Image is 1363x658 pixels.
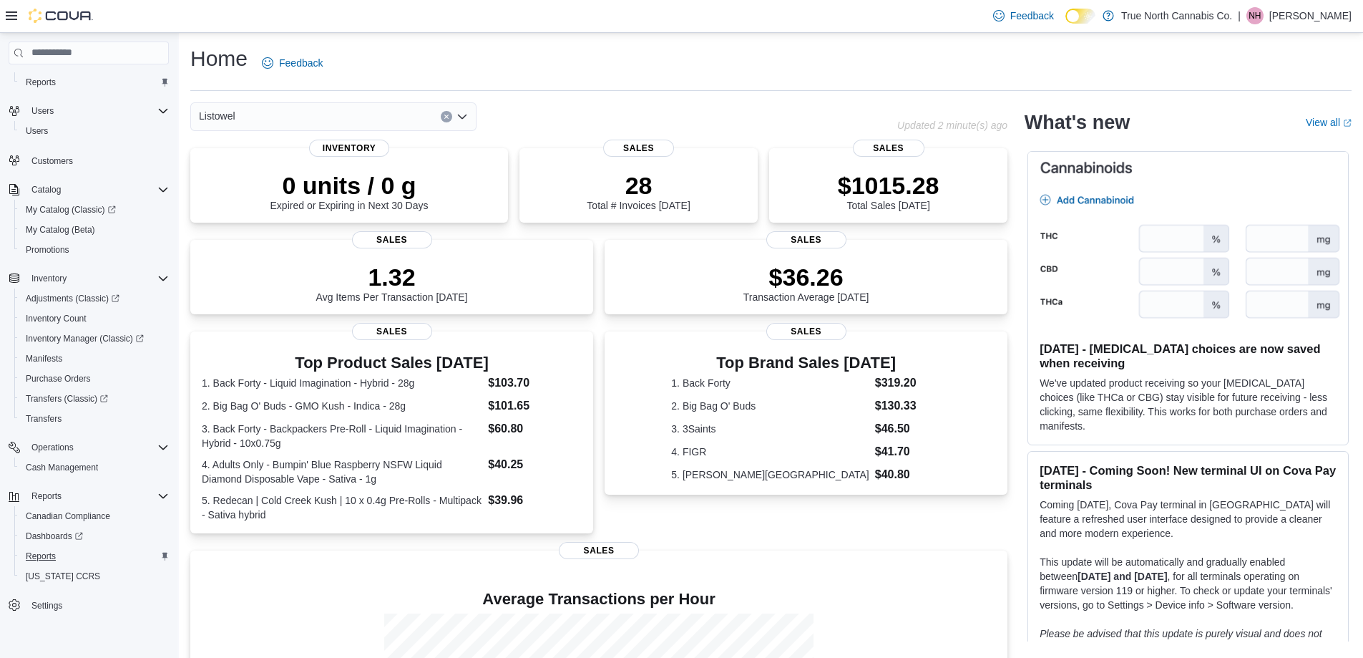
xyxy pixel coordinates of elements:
a: My Catalog (Beta) [20,221,101,238]
a: Purchase Orders [20,370,97,387]
span: Inventory [309,140,389,157]
span: Promotions [26,244,69,256]
button: My Catalog (Beta) [14,220,175,240]
a: Users [20,122,54,140]
span: Cash Management [20,459,169,476]
span: Sales [352,323,432,340]
a: Feedback [987,1,1060,30]
p: Coming [DATE], Cova Pay terminal in [GEOGRAPHIC_DATA] will feature a refreshed user interface des... [1040,498,1337,541]
a: View allExternal link [1306,117,1352,128]
p: True North Cannabis Co. [1121,7,1232,24]
p: | [1238,7,1241,24]
button: Operations [3,437,175,458]
button: Catalog [26,181,67,198]
span: Customers [31,155,73,167]
span: Transfers (Classic) [20,390,169,407]
a: Cash Management [20,459,104,476]
h1: Home [190,44,248,73]
input: Dark Mode [1065,9,1095,24]
button: Clear input [441,111,452,122]
dd: $41.70 [875,443,941,460]
span: Inventory [31,273,67,284]
button: [US_STATE] CCRS [14,566,175,586]
button: Inventory [3,268,175,289]
dt: 1. Back Forty - Liquid Imagination - Hybrid - 28g [202,376,482,390]
span: Sales [559,542,639,559]
p: Updated 2 minute(s) ago [897,120,1007,131]
a: Transfers (Classic) [20,390,114,407]
span: Purchase Orders [20,370,169,387]
div: Total # Invoices [DATE] [587,171,690,211]
a: Settings [26,597,68,614]
a: Promotions [20,241,75,258]
div: Nathan Hallman [1246,7,1264,24]
button: Settings [3,595,175,616]
span: [US_STATE] CCRS [26,571,100,582]
button: Catalog [3,180,175,200]
nav: Complex example [9,67,169,653]
dt: 3. Back Forty - Backpackers Pre-Roll - Liquid Imagination - Hybrid - 10x0.75g [202,422,482,450]
strong: [DATE] and [DATE] [1078,571,1167,582]
button: Users [14,121,175,141]
span: Inventory Count [20,310,169,327]
span: Reports [26,551,56,562]
span: Feedback [279,56,323,70]
dt: 4. FIGR [671,445,869,459]
span: Washington CCRS [20,568,169,585]
button: Reports [3,486,175,506]
p: [PERSON_NAME] [1269,7,1352,24]
h3: Top Brand Sales [DATE] [671,354,941,372]
div: Avg Items Per Transaction [DATE] [316,263,468,303]
span: Users [26,102,169,120]
p: $1015.28 [838,171,939,200]
dt: 5. Redecan | Cold Creek Kush | 10 x 0.4g Pre-Rolls - Multipack - Sativa hybrid [202,493,482,522]
img: Cova [29,9,93,23]
p: 28 [587,171,690,200]
span: Inventory Manager (Classic) [26,333,144,344]
span: Manifests [20,350,169,367]
button: Operations [26,439,79,456]
span: Users [20,122,169,140]
span: Dashboards [20,528,169,545]
button: Transfers [14,409,175,429]
span: Sales [352,231,432,248]
span: Transfers (Classic) [26,393,108,405]
h3: [DATE] - [MEDICAL_DATA] choices are now saved when receiving [1040,342,1337,370]
span: Promotions [20,241,169,258]
div: Transaction Average [DATE] [743,263,869,303]
span: Settings [31,600,62,611]
a: Dashboards [14,526,175,546]
p: $36.26 [743,263,869,291]
span: Users [31,105,54,117]
span: Reports [31,490,62,502]
span: NH [1249,7,1261,24]
a: Transfers (Classic) [14,389,175,409]
span: Sales [853,140,924,157]
span: Manifests [26,353,62,364]
button: Manifests [14,349,175,369]
h2: What's new [1025,111,1130,134]
span: Reports [26,77,56,88]
span: Settings [26,596,169,614]
dd: $101.65 [488,397,582,415]
button: Reports [14,72,175,92]
span: Transfers [26,413,62,425]
span: Customers [26,151,169,169]
dt: 1. Back Forty [671,376,869,390]
a: Transfers [20,410,67,427]
span: My Catalog (Classic) [26,204,116,216]
span: My Catalog (Classic) [20,201,169,218]
span: Inventory [26,270,169,287]
dd: $130.33 [875,397,941,415]
span: Canadian Compliance [26,511,110,522]
dt: 2. Big Bag O' Buds - GMO Kush - Indica - 28g [202,399,482,413]
span: Transfers [20,410,169,427]
span: Inventory Count [26,313,87,324]
h3: [DATE] - Coming Soon! New terminal UI on Cova Pay terminals [1040,463,1337,492]
button: Promotions [14,240,175,260]
span: My Catalog (Beta) [26,224,95,236]
dd: $46.50 [875,420,941,437]
a: My Catalog (Classic) [20,201,122,218]
button: Customers [3,150,175,170]
span: Inventory Manager (Classic) [20,330,169,347]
